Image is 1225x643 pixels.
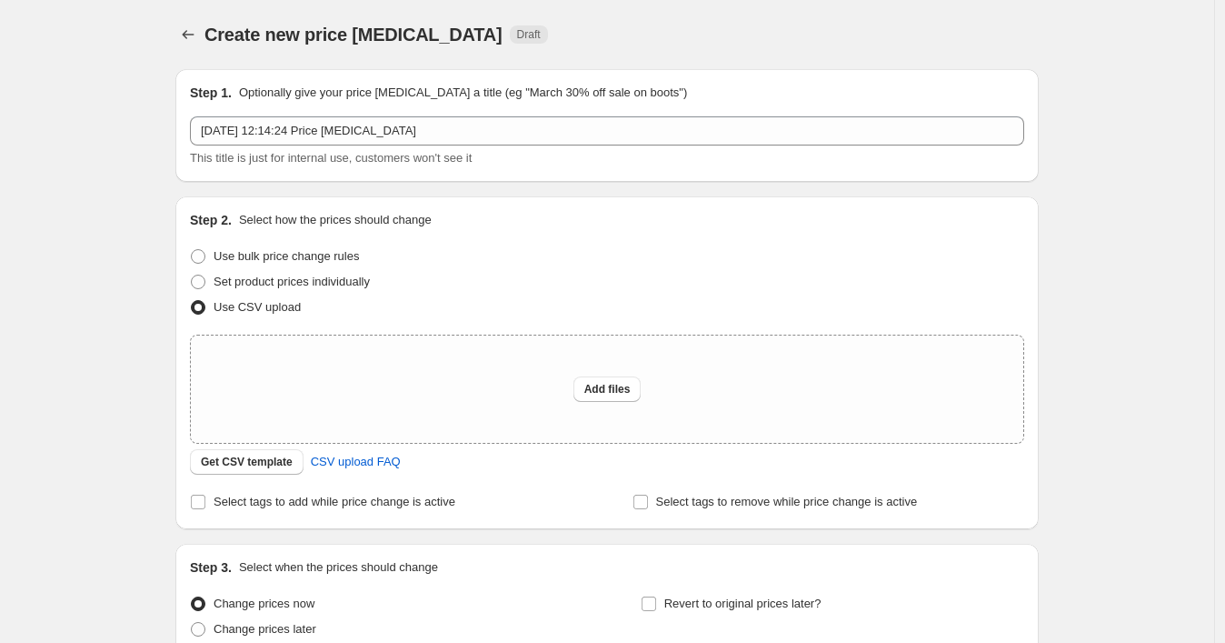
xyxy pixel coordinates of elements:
[239,84,687,102] p: Optionally give your price [MEDICAL_DATA] a title (eg "March 30% off sale on boots")
[214,275,370,288] span: Set product prices individually
[584,382,631,397] span: Add files
[239,211,432,229] p: Select how the prices should change
[204,25,503,45] span: Create new price [MEDICAL_DATA]
[190,116,1024,146] input: 30% off holiday sale
[175,22,201,47] button: Price change jobs
[190,558,232,577] h2: Step 3.
[214,597,314,610] span: Change prices now
[214,495,455,508] span: Select tags to add while price change is active
[214,300,301,314] span: Use CSV upload
[214,249,359,263] span: Use bulk price change rules
[190,449,304,475] button: Get CSV template
[573,377,642,402] button: Add files
[664,597,822,610] span: Revert to original prices later?
[190,151,472,165] span: This title is just for internal use, customers won't see it
[201,455,293,469] span: Get CSV template
[517,27,541,42] span: Draft
[239,558,438,577] p: Select when the prices should change
[190,84,232,102] h2: Step 1.
[190,211,232,229] h2: Step 2.
[300,447,412,477] a: CSV upload FAQ
[214,622,316,636] span: Change prices later
[311,453,401,471] span: CSV upload FAQ
[656,495,918,508] span: Select tags to remove while price change is active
